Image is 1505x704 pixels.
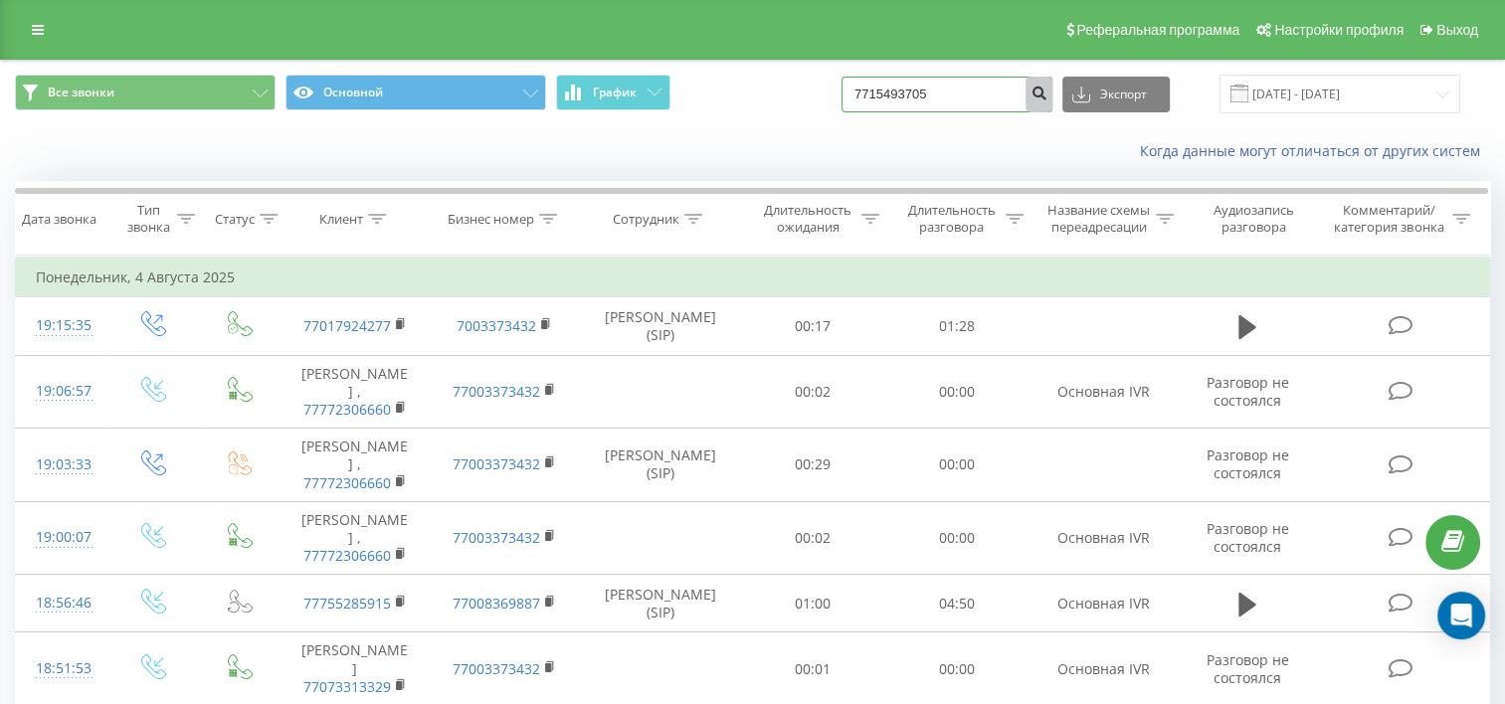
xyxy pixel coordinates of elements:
span: Разговор не состоялся [1206,650,1288,687]
td: 00:00 [884,355,1029,429]
div: 19:03:33 [36,445,88,484]
a: 77772306660 [303,400,391,419]
td: 01:28 [884,297,1029,355]
td: 00:00 [884,501,1029,575]
div: 18:51:53 [36,649,88,688]
a: 77003373432 [453,382,540,401]
td: 00:02 [741,355,885,429]
a: Когда данные могут отличаться от других систем [1140,141,1490,160]
a: 7003373432 [457,316,536,335]
a: 77003373432 [453,659,540,678]
div: 19:06:57 [36,372,88,411]
a: 77003373432 [453,528,540,547]
div: Длительность ожидания [759,202,857,236]
td: Основная IVR [1029,575,1178,632]
button: Все звонки [15,75,276,110]
td: 00:00 [884,429,1029,502]
td: [PERSON_NAME] (SIP) [580,575,741,632]
div: Название схемы переадресации [1046,202,1151,236]
td: [PERSON_NAME] , [281,429,430,502]
div: Сотрудник [613,211,679,228]
td: [PERSON_NAME] (SIP) [580,429,741,502]
span: График [593,86,637,99]
span: Выход [1436,22,1478,38]
div: Тип звонка [125,202,172,236]
div: Длительность разговора [902,202,1001,236]
a: 77017924277 [303,316,391,335]
a: 77008369887 [453,594,540,613]
div: Open Intercom Messenger [1437,592,1485,639]
span: Разговор не состоялся [1206,445,1288,482]
td: Основная IVR [1029,355,1178,429]
td: 01:00 [741,575,885,632]
div: 18:56:46 [36,584,88,622]
div: Дата звонка [22,211,96,228]
button: Экспорт [1062,77,1170,112]
td: 04:50 [884,575,1029,632]
div: Аудиозапись разговора [1197,202,1312,236]
div: Комментарий/категория звонка [1331,202,1447,236]
td: 00:17 [741,297,885,355]
a: 77772306660 [303,473,391,492]
div: 19:00:07 [36,518,88,557]
a: 77073313329 [303,677,391,696]
div: Клиент [319,211,363,228]
td: 00:02 [741,501,885,575]
a: 77772306660 [303,546,391,565]
span: Разговор не состоялся [1206,519,1288,556]
a: 77755285915 [303,594,391,613]
button: График [556,75,670,110]
span: Настройки профиля [1274,22,1404,38]
div: Бизнес номер [448,211,534,228]
div: 19:15:35 [36,306,88,345]
a: 77003373432 [453,454,540,473]
td: Основная IVR [1029,501,1178,575]
button: Основной [285,75,546,110]
td: 00:29 [741,429,885,502]
td: Понедельник, 4 Августа 2025 [16,258,1490,297]
input: Поиск по номеру [842,77,1052,112]
td: [PERSON_NAME] (SIP) [580,297,741,355]
td: [PERSON_NAME] , [281,501,430,575]
span: Реферальная программа [1076,22,1239,38]
span: Разговор не состоялся [1206,373,1288,410]
td: [PERSON_NAME] , [281,355,430,429]
div: Статус [215,211,255,228]
span: Все звонки [48,85,114,100]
